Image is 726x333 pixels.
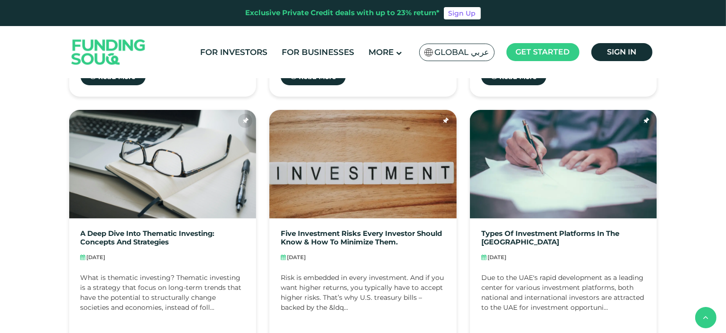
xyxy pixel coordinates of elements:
img: Investment Risks [269,110,457,218]
img: Logo [62,28,155,76]
span: [DATE] [487,254,506,261]
div: Risk is embedded in every investment. And if you want higher returns, you typically have to accep... [281,273,445,320]
span: Global عربي [435,47,489,58]
div: Exclusive Private Credit deals with up to 23% return* [246,8,440,18]
span: Sign in [607,47,636,56]
span: [DATE] [87,254,106,261]
span: Get started [516,47,570,56]
img: Types of Investment Platforms in the UAE [470,110,657,218]
span: [DATE] [287,254,306,261]
img: What Is Thematic Investing [69,110,257,218]
a: Sign Up [444,7,481,19]
div: Due to the UAE's rapid development as a leading center for various investment platforms, both nat... [481,273,646,320]
a: Sign in [591,43,652,61]
a: A Deep Dive into Thematic Investing: Concepts and Strategies [81,230,245,246]
img: SA Flag [424,48,433,56]
a: Types of Investment Platforms in the [GEOGRAPHIC_DATA] [481,230,646,246]
a: Five Investment Risks Every Investor Should Know & How to Minimize Them. [281,230,445,246]
span: More [368,47,394,57]
a: For Businesses [279,45,357,60]
div: What is thematic investing? Thematic investing is a strategy that focus on long-term trends that ... [81,273,245,320]
a: For Investors [198,45,270,60]
button: back [695,307,717,328]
